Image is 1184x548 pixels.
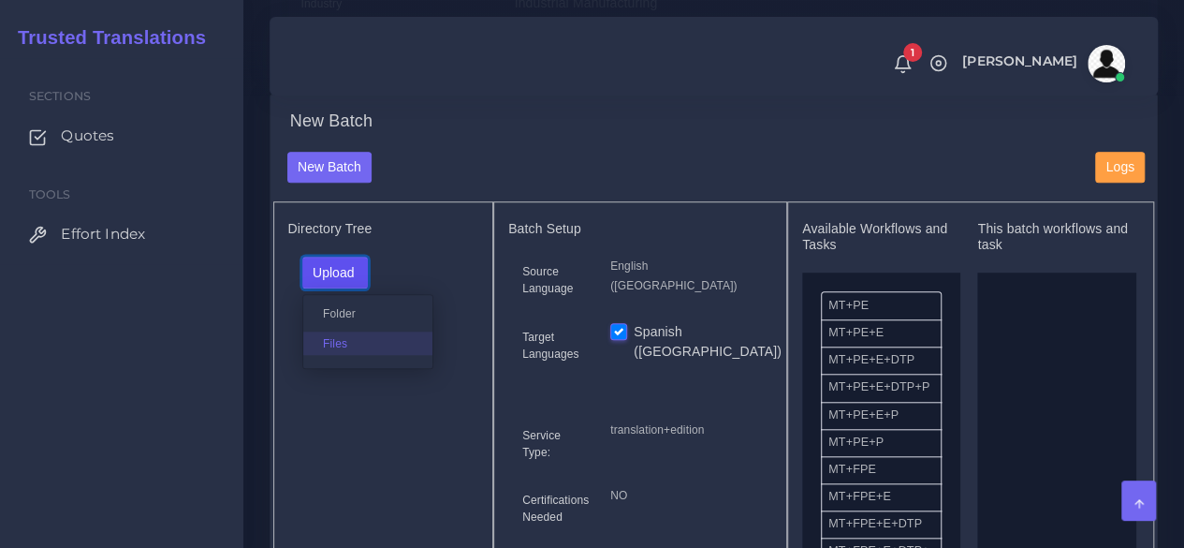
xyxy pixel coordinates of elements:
[288,221,479,237] h5: Directory Tree
[821,347,942,375] li: MT+PE+E+DTP
[610,486,758,506] p: NO
[29,187,71,201] span: Tools
[903,43,922,62] span: 1
[886,53,919,74] a: 1
[14,116,229,156] a: Quotes
[610,257,758,296] p: English ([GEOGRAPHIC_DATA])
[1106,159,1134,174] span: Logs
[634,322,782,362] label: Spanish ([GEOGRAPHIC_DATA])
[14,215,229,254] a: Effort Index
[522,427,582,461] label: Service Type:
[287,152,373,184] button: New Batch
[303,302,432,325] label: Folder
[5,26,206,49] h2: Trusted Translations
[287,158,373,173] a: New Batch
[953,45,1132,82] a: [PERSON_NAME]avatar
[508,221,772,237] h5: Batch Setup
[302,294,433,369] div: Upload
[522,492,589,526] label: Certifications Needed
[29,89,91,103] span: Sections
[821,511,942,539] li: MT+FPE+E+DTP
[302,257,369,289] button: Upload
[1095,152,1145,184] button: Logs
[290,111,373,132] h4: New Batch
[821,483,942,511] li: MT+FPE+E
[821,429,942,457] li: MT+PE+P
[821,374,942,402] li: MT+PE+E+DTP+P
[1088,45,1125,82] img: avatar
[61,224,145,244] span: Effort Index
[303,332,432,355] label: Files
[61,126,114,146] span: Quotes
[610,421,758,440] p: translation+edition
[522,263,582,297] label: Source Language
[821,319,942,348] li: MT+PE+E
[821,402,942,430] li: MT+PE+E+P
[962,54,1077,67] span: [PERSON_NAME]
[821,456,942,484] li: MT+FPE
[821,291,942,320] li: MT+PE
[977,221,1135,253] h5: This batch workflows and task
[802,221,960,253] h5: Available Workflows and Tasks
[5,22,206,53] a: Trusted Translations
[522,329,582,363] label: Target Languages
